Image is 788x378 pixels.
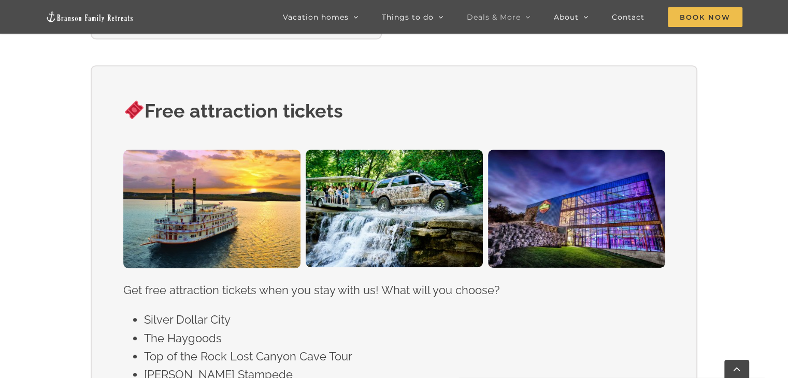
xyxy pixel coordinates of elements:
[46,11,134,23] img: Branson Family Retreats Logo
[283,13,349,21] span: Vacation homes
[467,13,521,21] span: Deals & More
[144,311,664,329] li: Silver Dollar City
[123,150,300,268] img: 9469123676_3c6fd1839e_k
[306,150,482,267] img: 30577913887_6719ddbebe_k
[488,150,665,268] img: Fritz’s Outdoor Photo
[125,100,144,119] img: 🎟️
[123,100,343,122] strong: Free attraction tickets
[144,347,664,366] li: Top of the Rock Lost Canyon Cave Tour
[554,13,579,21] span: About
[123,281,664,299] p: Get free attraction tickets when you stay with us! What will you choose?
[668,7,742,27] span: Book Now
[612,13,644,21] span: Contact
[144,329,664,347] li: The Haygoods
[382,13,434,21] span: Things to do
